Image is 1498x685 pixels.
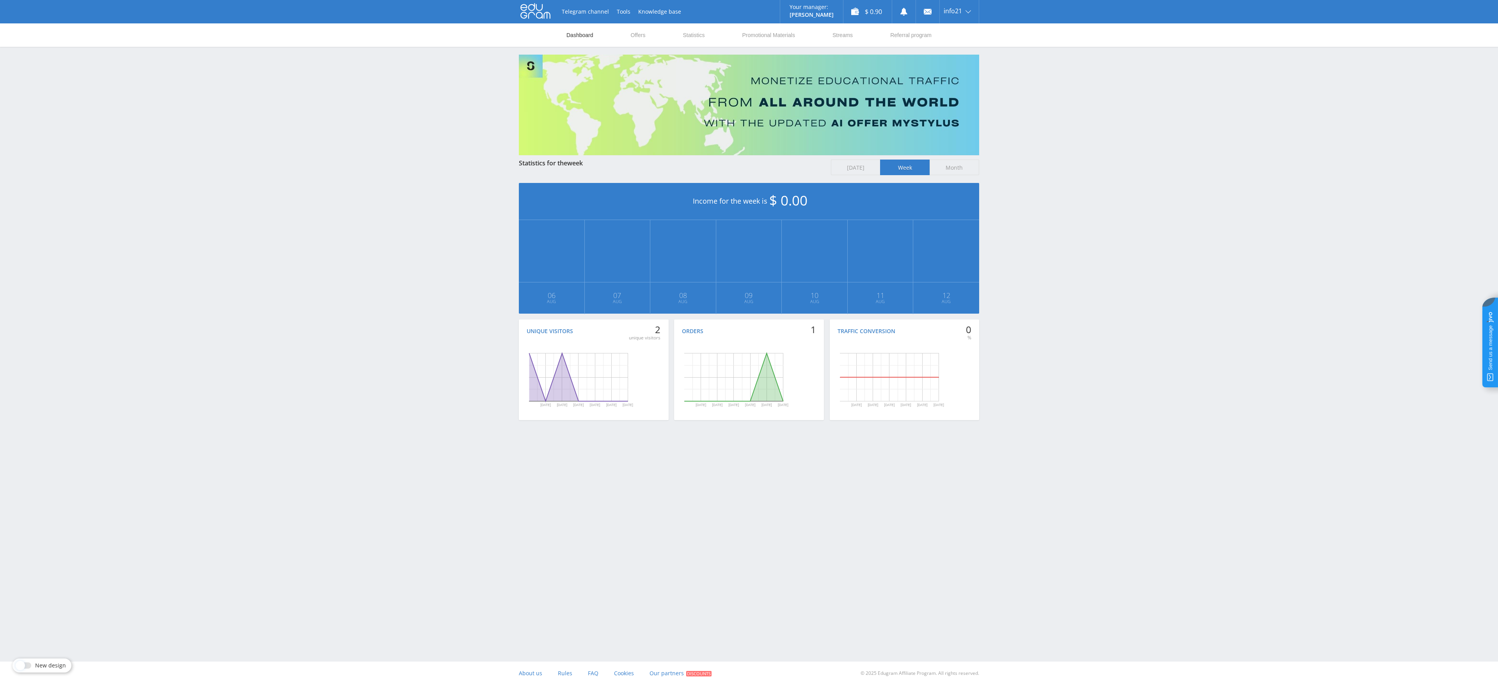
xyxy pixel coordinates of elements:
[558,669,572,677] span: Rules
[717,292,781,298] span: 09
[778,403,788,407] text: [DATE]
[519,160,823,167] div: Statistics for the
[558,662,572,685] a: Rules
[914,292,979,298] span: 12
[900,403,911,407] text: [DATE]
[790,4,834,10] p: Your manager:
[769,191,808,209] span: $ 0.00
[696,403,706,407] text: [DATE]
[629,335,660,341] div: unique visitors
[782,292,847,298] span: 10
[519,183,979,220] div: Income for the week is
[567,159,583,167] span: week
[585,292,650,298] span: 07
[573,403,584,407] text: [DATE]
[651,298,715,305] span: Aug
[811,324,816,335] div: 1
[838,328,895,334] div: Traffic conversion
[782,298,847,305] span: Aug
[848,292,913,298] span: 11
[966,324,971,335] div: 0
[686,671,712,676] span: Discounts
[588,669,598,677] span: FAQ
[851,403,862,407] text: [DATE]
[606,403,617,407] text: [DATE]
[712,403,723,407] text: [DATE]
[557,403,567,407] text: [DATE]
[503,338,653,416] svg: A chart.
[717,298,781,305] span: Aug
[832,23,854,47] a: Streams
[944,8,962,14] span: info21
[651,292,715,298] span: 08
[889,23,932,47] a: Referral program
[930,160,979,175] span: Month
[519,298,584,305] span: Aug
[614,662,634,685] a: Cookies
[761,403,772,407] text: [DATE]
[917,403,927,407] text: [DATE]
[848,298,913,305] span: Aug
[623,403,633,407] text: [DATE]
[585,298,650,305] span: Aug
[629,324,660,335] div: 2
[35,662,66,669] span: New design
[868,403,878,407] text: [DATE]
[650,669,684,677] span: Our partners
[884,403,895,407] text: [DATE]
[650,662,712,685] a: Our partners Discounts
[588,662,598,685] a: FAQ
[519,55,979,155] img: Banner
[527,328,573,334] div: Unique visitors
[880,160,930,175] span: Week
[745,403,756,407] text: [DATE]
[914,298,979,305] span: Aug
[831,160,880,175] span: [DATE]
[682,23,705,47] a: Statistics
[658,338,809,416] svg: A chart.
[966,335,971,341] div: %
[519,662,542,685] a: About us
[614,669,634,677] span: Cookies
[753,662,979,685] div: © 2025 Edugram Affiliate Program. All rights reserved.
[729,403,739,407] text: [DATE]
[590,403,600,407] text: [DATE]
[790,12,834,18] p: [PERSON_NAME]
[519,669,542,677] span: About us
[742,23,796,47] a: Promotional Materials
[814,338,964,416] svg: A chart.
[682,328,703,334] div: Orders
[566,23,594,47] a: Dashboard
[540,403,551,407] text: [DATE]
[630,23,646,47] a: Offers
[519,292,584,298] span: 06
[934,403,944,407] text: [DATE]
